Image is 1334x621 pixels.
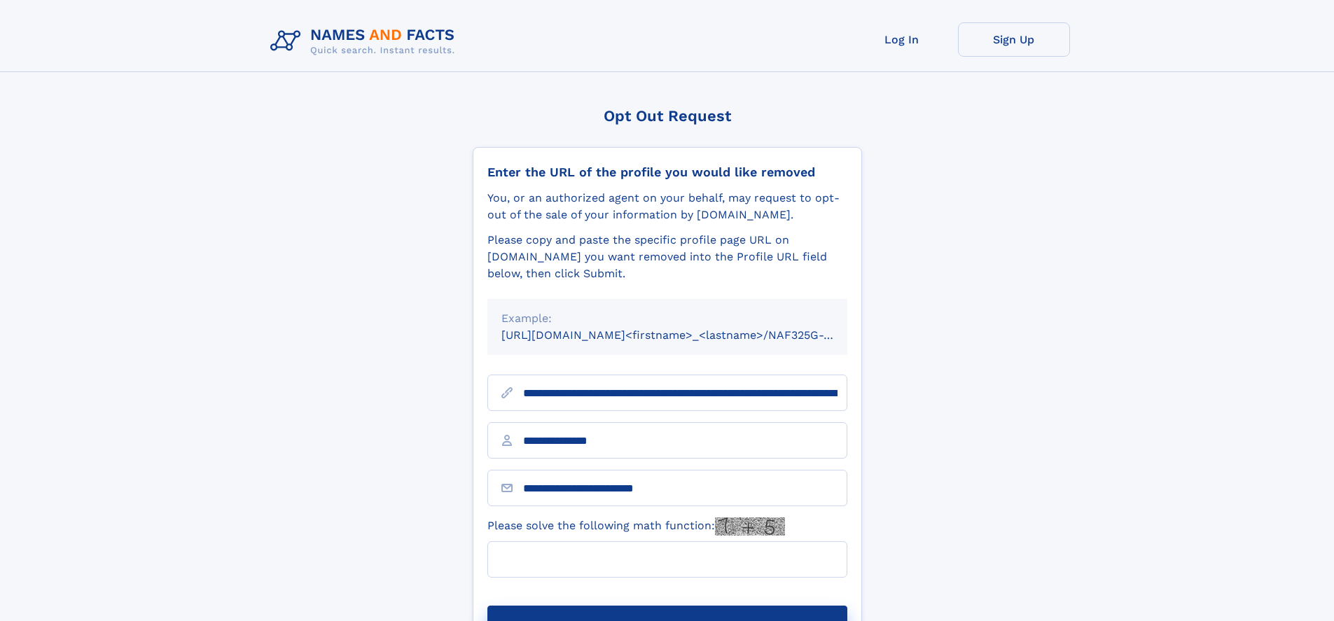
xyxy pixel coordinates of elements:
small: [URL][DOMAIN_NAME]<firstname>_<lastname>/NAF325G-xxxxxxxx [501,328,874,342]
a: Sign Up [958,22,1070,57]
div: Opt Out Request [473,107,862,125]
img: Logo Names and Facts [265,22,466,60]
label: Please solve the following math function: [487,517,785,536]
div: Example: [501,310,833,327]
a: Log In [846,22,958,57]
div: Enter the URL of the profile you would like removed [487,165,847,180]
div: You, or an authorized agent on your behalf, may request to opt-out of the sale of your informatio... [487,190,847,223]
div: Please copy and paste the specific profile page URL on [DOMAIN_NAME] you want removed into the Pr... [487,232,847,282]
